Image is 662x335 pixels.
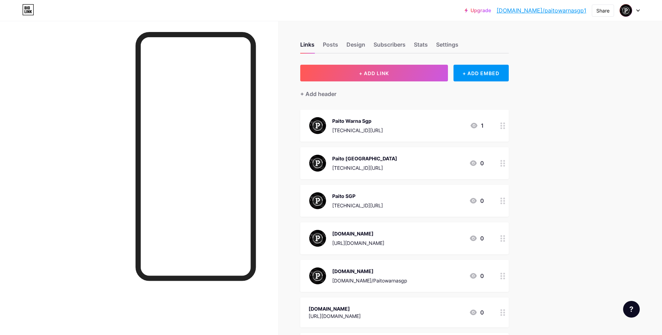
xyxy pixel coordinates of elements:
div: Subscribers [374,40,406,53]
img: paitowarnasgp1 [619,4,632,17]
div: Posts [323,40,338,53]
div: 0 [469,308,484,317]
div: 0 [469,197,484,205]
div: + Add header [300,90,336,98]
div: [URL][DOMAIN_NAME] [309,312,361,320]
div: 0 [469,272,484,280]
div: Settings [436,40,458,53]
div: [TECHNICAL_ID][URL] [332,202,383,209]
div: Share [596,7,610,14]
div: [TECHNICAL_ID][URL] [332,164,397,172]
div: Design [346,40,365,53]
div: 1 [470,121,484,130]
img: Paito SGP [309,192,327,210]
div: 0 [469,159,484,167]
span: + ADD LINK [359,70,389,76]
div: Links [300,40,314,53]
div: [DOMAIN_NAME]/Paitowarnasgp [332,277,407,284]
div: Paito SGP [332,192,383,200]
div: [URL][DOMAIN_NAME] [332,239,384,247]
div: Stats [414,40,428,53]
img: Paito Warna Sgp [309,117,327,135]
img: Biosites.com [309,229,327,247]
img: Linkr.com [309,267,327,285]
div: + ADD EMBED [453,65,509,81]
div: Paito Warna Sgp [332,117,383,125]
div: [TECHNICAL_ID][URL] [332,127,383,134]
div: [DOMAIN_NAME] [332,230,384,237]
div: Paito [GEOGRAPHIC_DATA] [332,155,397,162]
div: 0 [469,234,484,242]
div: [DOMAIN_NAME] [332,268,407,275]
a: [DOMAIN_NAME]/paitowarnasgp1 [497,6,586,15]
a: Upgrade [465,8,491,13]
img: Paito Singapore [309,154,327,172]
div: [DOMAIN_NAME] [309,305,361,312]
button: + ADD LINK [300,65,448,81]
